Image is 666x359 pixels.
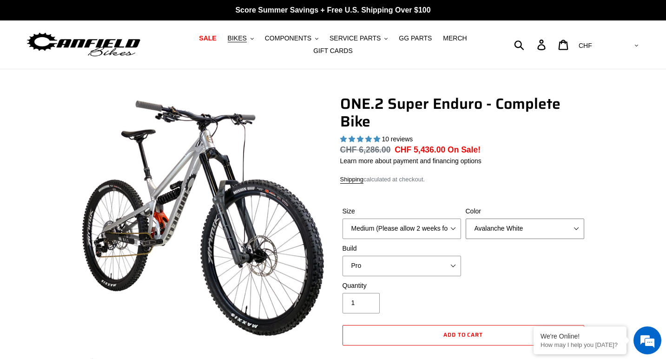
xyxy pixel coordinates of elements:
[330,34,381,42] span: SERVICE PARTS
[394,32,436,45] a: GG PARTS
[443,330,483,339] span: Add to cart
[395,145,445,154] span: CHF 5,436.00
[223,32,258,45] button: BIKES
[399,34,432,42] span: GG PARTS
[309,45,357,57] a: GIFT CARDS
[443,34,467,42] span: MERCH
[438,32,471,45] a: MERCH
[228,34,247,42] span: BIKES
[340,95,587,131] h1: ONE.2 Super Enduro - Complete Bike
[343,281,461,291] label: Quantity
[343,206,461,216] label: Size
[343,325,584,346] button: Add to cart
[541,332,620,340] div: We're Online!
[340,135,382,143] span: 5.00 stars
[194,32,221,45] a: SALE
[448,144,481,156] span: On Sale!
[466,206,584,216] label: Color
[199,34,216,42] span: SALE
[541,341,620,348] p: How may I help you today?
[313,47,353,55] span: GIFT CARDS
[265,34,311,42] span: COMPONENTS
[340,176,364,184] a: Shipping
[340,175,587,184] div: calculated at checkout.
[519,34,543,55] input: Search
[340,145,391,154] s: CHF 6,286.00
[382,135,413,143] span: 10 reviews
[260,32,323,45] button: COMPONENTS
[343,244,461,253] label: Build
[325,32,392,45] button: SERVICE PARTS
[340,157,481,165] a: Learn more about payment and financing options
[26,30,142,60] img: Canfield Bikes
